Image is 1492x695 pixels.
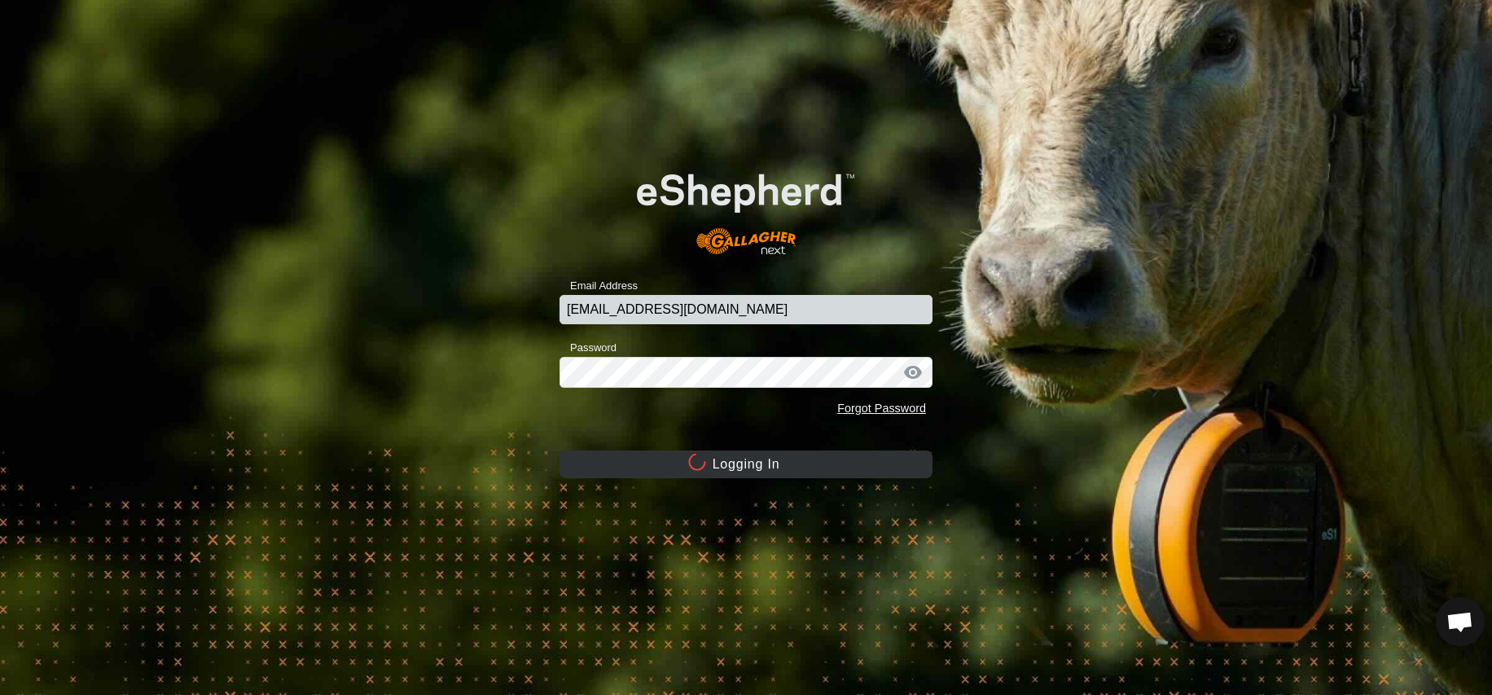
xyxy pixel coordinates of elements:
[559,340,617,356] label: Password
[1436,597,1485,646] div: Open chat
[597,143,895,270] img: E-shepherd Logo
[559,278,638,294] label: Email Address
[837,402,926,415] a: Forgot Password
[559,451,932,478] button: Logging In
[559,295,932,324] input: Email Address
